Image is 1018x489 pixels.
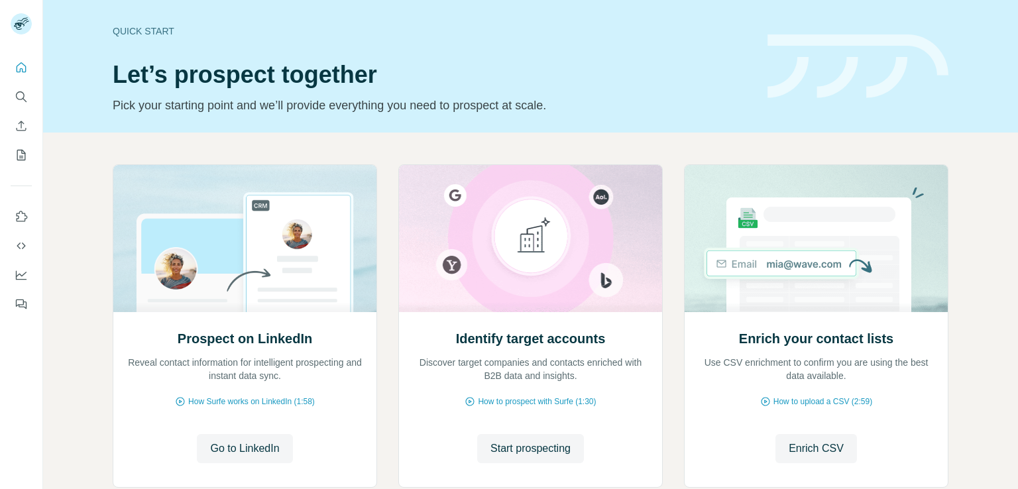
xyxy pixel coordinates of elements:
[11,85,32,109] button: Search
[11,205,32,229] button: Use Surfe on LinkedIn
[113,96,752,115] p: Pick your starting point and we’ll provide everything you need to prospect at scale.
[113,25,752,38] div: Quick start
[739,329,893,348] h2: Enrich your contact lists
[11,263,32,287] button: Dashboard
[775,434,857,463] button: Enrich CSV
[188,396,315,407] span: How Surfe works on LinkedIn (1:58)
[127,356,363,382] p: Reveal contact information for intelligent prospecting and instant data sync.
[698,356,934,382] p: Use CSV enrichment to confirm you are using the best data available.
[412,356,649,382] p: Discover target companies and contacts enriched with B2B data and insights.
[456,329,606,348] h2: Identify target accounts
[178,329,312,348] h2: Prospect on LinkedIn
[11,234,32,258] button: Use Surfe API
[11,143,32,167] button: My lists
[478,396,596,407] span: How to prospect with Surfe (1:30)
[773,396,872,407] span: How to upload a CSV (2:59)
[11,56,32,80] button: Quick start
[210,441,279,457] span: Go to LinkedIn
[490,441,571,457] span: Start prospecting
[113,62,752,88] h1: Let’s prospect together
[767,34,948,99] img: banner
[477,434,584,463] button: Start prospecting
[11,114,32,138] button: Enrich CSV
[789,441,844,457] span: Enrich CSV
[197,434,292,463] button: Go to LinkedIn
[11,292,32,316] button: Feedback
[684,165,948,312] img: Enrich your contact lists
[113,165,377,312] img: Prospect on LinkedIn
[398,165,663,312] img: Identify target accounts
